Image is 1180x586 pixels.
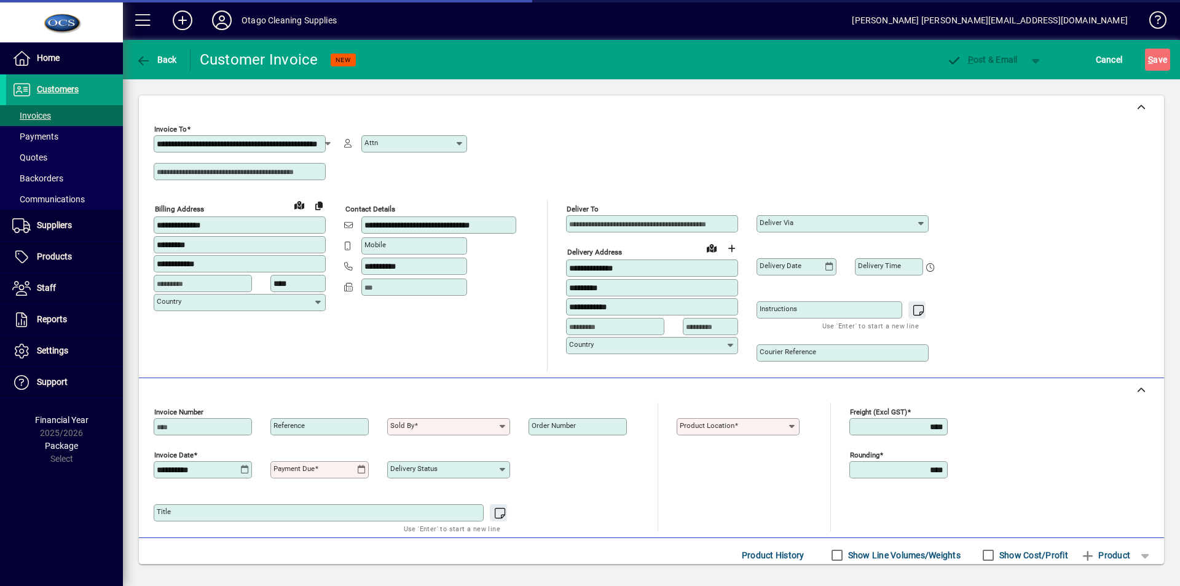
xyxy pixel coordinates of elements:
mat-hint: Use 'Enter' to start a new line [822,319,919,333]
span: Products [37,251,72,261]
a: Backorders [6,168,123,189]
span: S [1148,55,1153,65]
mat-label: Reference [273,421,305,430]
button: Product [1074,544,1136,566]
span: Quotes [12,152,47,162]
a: Support [6,367,123,398]
a: Suppliers [6,210,123,241]
span: P [968,55,974,65]
button: Add [163,9,202,31]
mat-label: Freight (excl GST) [850,408,907,416]
div: Otago Cleaning Supplies [242,10,337,30]
mat-label: Product location [680,421,734,430]
mat-label: Delivery date [760,261,801,270]
div: [PERSON_NAME] [PERSON_NAME][EMAIL_ADDRESS][DOMAIN_NAME] [852,10,1128,30]
mat-label: Mobile [364,240,386,249]
span: Package [45,441,78,451]
span: ave [1148,50,1167,69]
button: Choose address [722,239,741,258]
a: Reports [6,304,123,335]
button: Post & Email [940,49,1024,71]
span: Communications [12,194,85,204]
a: Quotes [6,147,123,168]
div: Customer Invoice [200,50,318,69]
span: Home [37,53,60,63]
span: Product History [742,545,804,565]
mat-label: Courier Reference [760,347,816,356]
span: Financial Year [35,415,88,425]
a: Products [6,242,123,272]
mat-label: Invoice date [154,451,194,459]
mat-label: Delivery time [858,261,901,270]
button: Save [1145,49,1170,71]
button: Copy to Delivery address [309,196,329,215]
button: Cancel [1093,49,1126,71]
mat-label: Order number [532,421,576,430]
span: Customers [37,84,79,94]
mat-label: Rounding [850,451,879,459]
button: Back [133,49,180,71]
a: Knowledge Base [1140,2,1165,42]
mat-label: Title [157,507,171,516]
app-page-header-button: Back [123,49,191,71]
a: View on map [289,195,309,215]
span: NEW [336,56,351,64]
mat-label: Country [157,297,181,306]
mat-label: Instructions [760,304,797,313]
a: Communications [6,189,123,210]
label: Show Line Volumes/Weights [846,549,961,561]
span: Suppliers [37,220,72,230]
a: Staff [6,273,123,304]
a: View on map [702,238,722,258]
a: Settings [6,336,123,366]
span: Support [37,377,68,387]
span: Backorders [12,173,63,183]
a: Home [6,43,123,74]
mat-label: Payment due [273,464,315,473]
mat-hint: Use 'Enter' to start a new line [404,521,500,536]
span: Settings [37,346,68,355]
mat-label: Attn [364,138,378,147]
button: Profile [202,9,242,31]
span: Staff [37,283,56,293]
mat-label: Deliver To [567,205,599,213]
span: Product [1080,545,1130,565]
mat-label: Invoice number [154,408,203,416]
span: Payments [12,132,58,141]
mat-label: Deliver via [760,218,793,227]
label: Show Cost/Profit [997,549,1068,561]
a: Payments [6,126,123,147]
mat-label: Sold by [390,421,414,430]
span: Cancel [1096,50,1123,69]
mat-label: Delivery status [390,464,438,473]
mat-label: Invoice To [154,125,187,133]
span: Invoices [12,111,51,121]
span: Back [136,55,177,65]
span: ost & Email [946,55,1018,65]
span: Reports [37,314,67,324]
mat-label: Country [569,340,594,349]
button: Product History [737,544,809,566]
a: Invoices [6,105,123,126]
